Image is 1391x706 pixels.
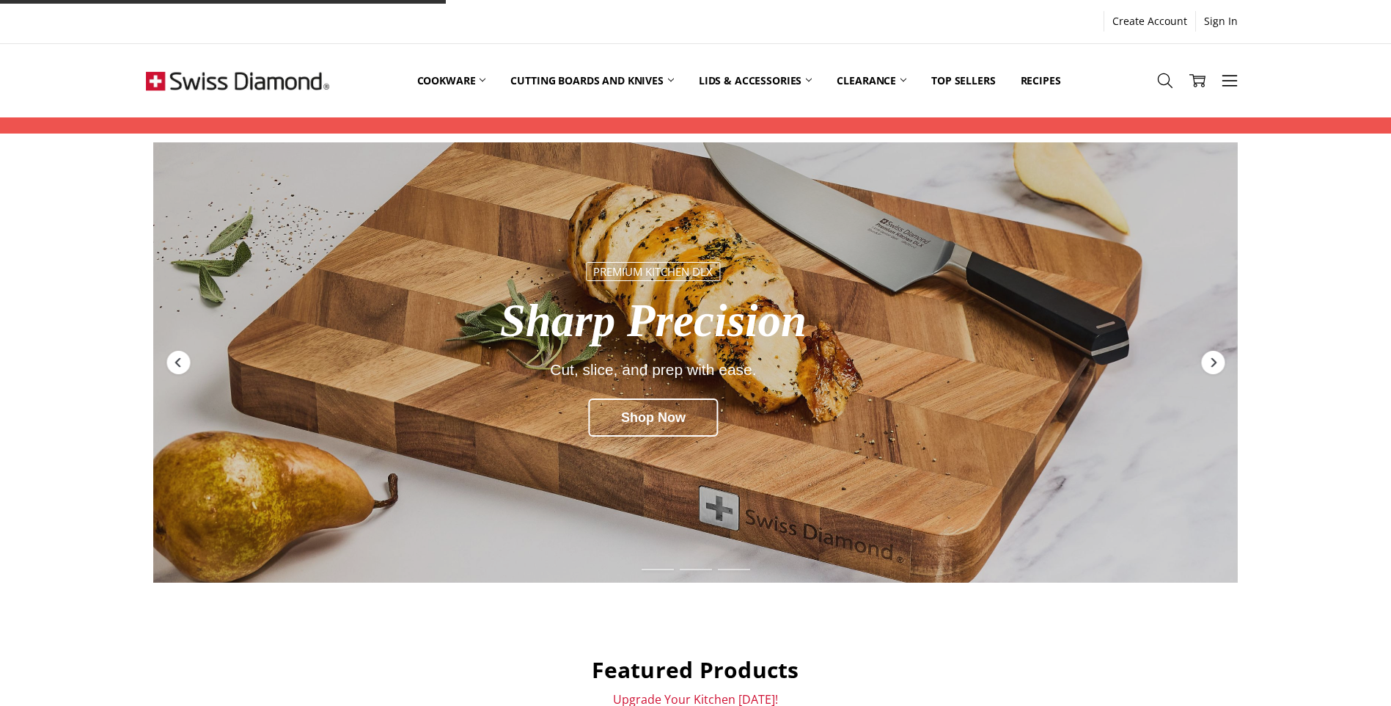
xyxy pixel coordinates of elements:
div: Premium Kitchen DLX [586,263,720,281]
div: Cut, slice, and prep with ease. [246,361,1060,378]
div: Shop Now [588,399,719,437]
a: Top Sellers [919,48,1008,113]
div: Slide 1 of 5 [639,560,677,579]
img: Free Shipping On Every Order [146,44,329,117]
div: Slide 3 of 5 [715,560,753,579]
a: Create Account [1104,11,1195,32]
a: Cookware [405,48,499,113]
div: Slide 2 of 5 [677,560,715,579]
div: Previous [165,349,191,376]
div: Sharp Precision [246,296,1060,346]
a: Recipes [1008,48,1073,113]
a: Clearance [824,48,919,113]
div: Next [1200,349,1226,376]
a: Lids & Accessories [686,48,824,113]
a: Cutting boards and knives [498,48,686,113]
a: Sign In [1196,11,1246,32]
a: Redirect to https://swissdiamond.com.au/cutting-boards-and-knives/ [153,142,1238,583]
h2: Featured Products [146,656,1246,684]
